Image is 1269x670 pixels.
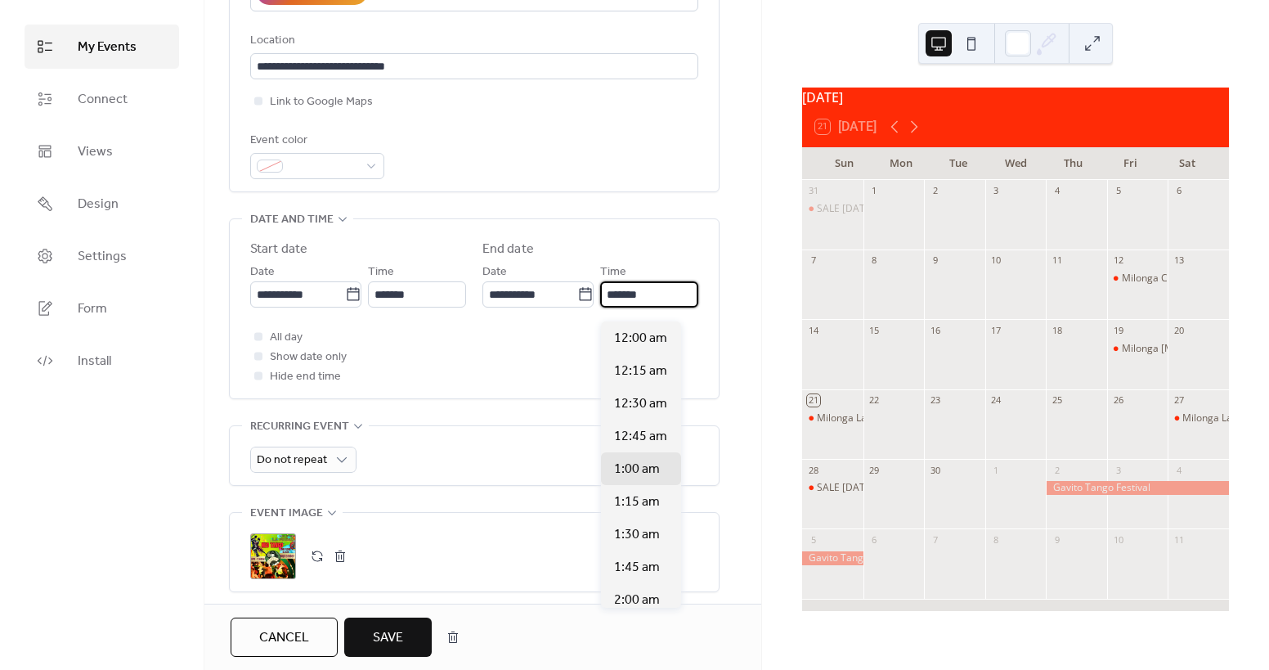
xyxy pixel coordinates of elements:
div: 11 [1051,254,1063,267]
span: Time [368,263,394,282]
span: Views [78,142,113,162]
div: 17 [990,324,1002,336]
div: 24 [990,394,1002,407]
button: Cancel [231,618,338,657]
div: 25 [1051,394,1063,407]
span: My Events [78,38,137,57]
div: 3 [1112,464,1124,476]
div: Milonga Corazón [1122,272,1199,286]
div: 15 [868,324,881,336]
a: Install [25,339,179,383]
a: Design [25,182,179,226]
div: 19 [1112,324,1124,336]
div: Mon [872,147,930,180]
span: Design [78,195,119,214]
div: 31 [807,185,819,197]
div: 28 [807,464,819,476]
div: 1 [868,185,881,197]
div: 4 [1173,464,1185,476]
div: Gavito Tango Festival [802,551,863,565]
div: SALE [DATE] of Month [817,202,917,216]
div: 9 [929,254,941,267]
div: 22 [868,394,881,407]
span: Time [600,263,626,282]
div: End date [482,240,534,259]
div: SALE Last Sunday of Month [802,202,863,216]
div: Gavito Tango Festival [1046,481,1229,495]
div: 11 [1173,533,1185,546]
div: 13 [1173,254,1185,267]
span: Settings [78,247,127,267]
div: 20 [1173,324,1185,336]
span: 1:15 am [614,492,660,512]
div: 4 [1051,185,1063,197]
div: Milonga Sonata [1107,342,1168,356]
div: Location [250,31,695,51]
div: 26 [1112,394,1124,407]
a: Settings [25,234,179,278]
div: 29 [868,464,881,476]
div: 14 [807,324,819,336]
div: 30 [929,464,941,476]
span: Form [78,299,107,319]
div: 6 [1173,185,1185,197]
div: 5 [1112,185,1124,197]
span: 1:30 am [614,525,660,545]
button: Save [344,618,432,657]
a: Views [25,129,179,173]
div: Sat [1159,147,1216,180]
span: Date and time [250,210,334,230]
div: Milonga La Mirada [1182,411,1267,425]
div: Milonga La Mirada [1168,411,1229,425]
div: [DATE] [802,88,1229,107]
span: 12:30 am [614,394,667,414]
span: Link to Google Maps [270,92,373,112]
div: Start date [250,240,307,259]
div: 8 [990,533,1002,546]
div: Sun [815,147,872,180]
div: Milonga La Bruja [802,411,863,425]
div: Milonga Corazón [1107,272,1168,286]
span: Install [78,352,111,371]
div: 10 [990,254,1002,267]
div: 7 [929,533,941,546]
div: 5 [807,533,819,546]
div: 16 [929,324,941,336]
div: 23 [929,394,941,407]
div: 27 [1173,394,1185,407]
div: 10 [1112,533,1124,546]
div: SALE [DATE] of Month [817,481,917,495]
div: Tue [930,147,987,180]
a: My Events [25,25,179,69]
span: Date [250,263,275,282]
span: Hide end time [270,367,341,387]
span: 1:45 am [614,558,660,578]
div: 8 [868,254,881,267]
span: Do not repeat [257,449,327,471]
div: 6 [868,533,881,546]
a: Form [25,286,179,331]
span: 12:45 am [614,427,667,447]
div: 21 [807,394,819,407]
span: All day [270,328,303,348]
span: Cancel [259,628,309,648]
span: Event image [250,504,323,524]
div: 18 [1051,324,1063,336]
a: Connect [25,77,179,121]
div: Fri [1101,147,1159,180]
div: 1 [990,464,1002,476]
div: SALE Last Sunday of Month [802,481,863,495]
div: 9 [1051,533,1063,546]
span: Recurring event [250,417,349,437]
span: Save [373,628,403,648]
div: 12 [1112,254,1124,267]
div: ; [250,533,296,579]
div: Milonga [MEDICAL_DATA] [1122,342,1240,356]
span: 2:00 am [614,591,660,610]
span: 1:00 am [614,460,660,479]
div: 7 [807,254,819,267]
div: Thu [1044,147,1101,180]
span: Show date only [270,348,347,367]
span: 12:15 am [614,362,667,381]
